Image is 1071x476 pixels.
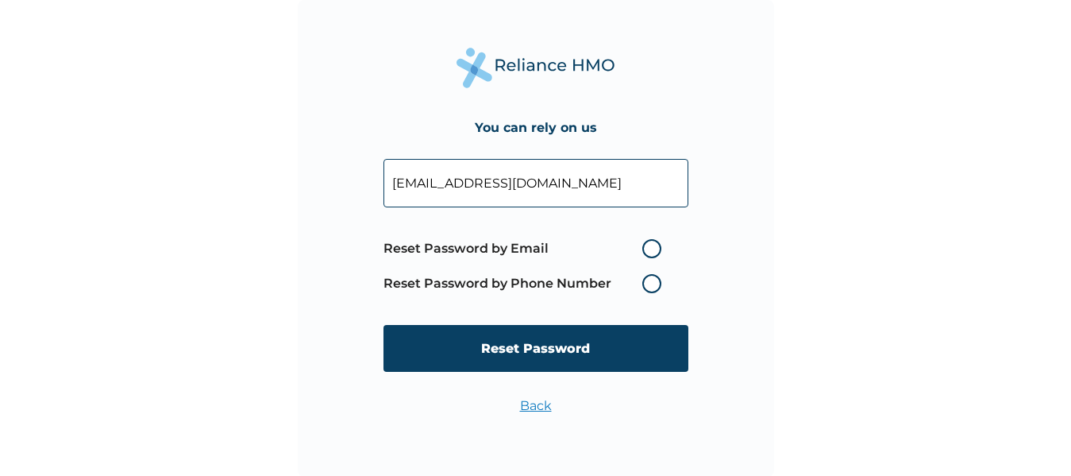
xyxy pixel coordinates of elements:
[383,159,688,207] input: Your Enrollee ID or Email Address
[475,120,597,135] h4: You can rely on us
[457,48,615,88] img: Reliance Health's Logo
[383,231,669,301] span: Password reset method
[520,398,552,413] a: Back
[383,239,669,258] label: Reset Password by Email
[383,274,669,293] label: Reset Password by Phone Number
[383,325,688,372] input: Reset Password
